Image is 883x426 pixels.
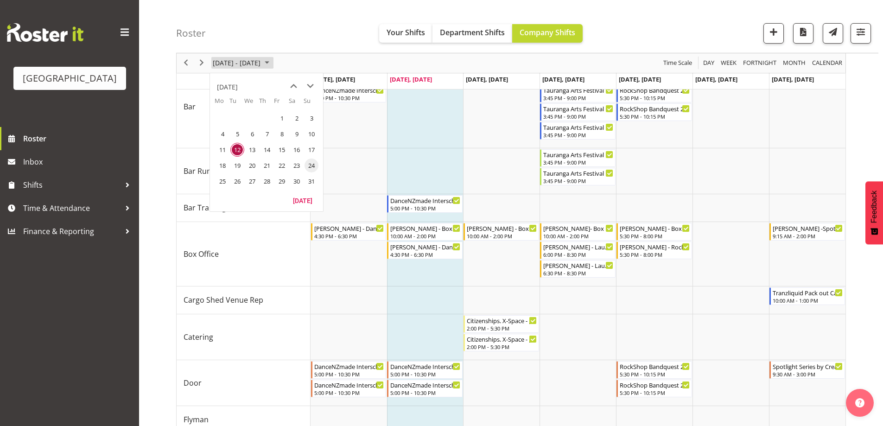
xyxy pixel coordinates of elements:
div: 10:00 AM - 2:00 PM [467,232,537,240]
span: [DATE], [DATE] [695,75,737,83]
div: Bar Runner"s event - Tauranga Arts Festival Launch - Valerie Donaldson Begin From Thursday, Augus... [540,168,616,185]
div: DanceNZmade Interschool Comp 2025 - [PERSON_NAME] [390,380,460,389]
div: 5:30 PM - 10:15 PM [620,389,690,396]
span: Friday, August 15, 2025 [275,143,289,157]
span: Department Shifts [440,27,505,38]
th: Fr [274,96,289,110]
th: Mo [215,96,229,110]
span: Inbox [23,155,134,169]
div: 5:30 PM - 8:00 PM [620,232,690,240]
div: 10:00 AM - 1:00 PM [773,297,843,304]
div: 2:00 PM - 5:30 PM [467,324,537,332]
button: Company Shifts [512,24,583,43]
div: [PERSON_NAME] - Launch - Arts Festival - [PERSON_NAME] [543,242,613,251]
div: [PERSON_NAME] - Box Office (Daytime Shifts) - [PERSON_NAME] [390,223,460,233]
td: Cargo Shed Venue Rep resource [177,286,311,314]
span: Saturday, August 16, 2025 [290,143,304,157]
span: [DATE] - [DATE] [212,57,261,69]
button: Fortnight [742,57,778,69]
div: DanceNZmade Interschool Comp 2025 - [PERSON_NAME] [314,380,384,389]
div: Bar Runner"s event - Tauranga Arts Festival Launch - Amanda Clark Begin From Thursday, August 14,... [540,149,616,167]
div: RockShop Bandquest 2025 - [PERSON_NAME] [620,104,690,113]
div: Citizenships. X-Space - [PERSON_NAME] [467,316,537,325]
div: DanceNZmade Interschool Comp 2025 - [PERSON_NAME] [314,85,384,95]
div: 10:00 AM - 2:00 PM [390,232,460,240]
div: 3:45 PM - 9:00 PM [543,131,613,139]
span: Bar Runner [184,165,223,177]
span: Monday, August 11, 2025 [216,143,229,157]
div: 5:30 PM - 8:00 PM [620,251,690,258]
div: Bar"s event - DanceNZmade Interschool Comp 2025 - Amy Duncanson Begin From Monday, August 11, 202... [311,85,387,102]
div: [PERSON_NAME] - Launch Festival - [PERSON_NAME] Awhina [PERSON_NAME] [543,261,613,270]
span: Catering [184,331,213,343]
div: Citizenships. X-Space - [PERSON_NAME] [467,334,537,343]
div: Door"s event - RockShop Bandquest 2025 - Elea Hargreaves Begin From Friday, August 15, 2025 at 5:... [616,361,692,379]
div: 3:45 PM - 9:00 PM [543,159,613,166]
span: Friday, August 29, 2025 [275,174,289,188]
span: Shifts [23,178,121,192]
div: Bar Training"s event - DanceNZmade Interschool Comp 2025 - Dominique Vogler Begin From Tuesday, A... [387,195,463,213]
th: We [244,96,259,110]
div: Tauranga Arts Festival Launch - [PERSON_NAME] [543,168,613,178]
div: Tauranga Arts Festival Launch - [PERSON_NAME] [543,85,613,95]
td: Box Office resource [177,222,311,286]
div: [PERSON_NAME] - DanceNZmade - [PERSON_NAME] [390,242,460,251]
div: 4:30 PM - 6:30 PM [314,232,384,240]
div: 5:30 PM - 10:15 PM [620,94,690,102]
span: Saturday, August 23, 2025 [290,159,304,172]
span: Wednesday, August 13, 2025 [245,143,259,157]
td: Door resource [177,360,311,406]
div: Box Office"s event - Robin - Box Office (Daytime Shifts) - Robin Hendriks Begin From Tuesday, Aug... [387,223,463,241]
div: Box Office"s event - Bobby - Lea - Rockquest - Bobby-Lea Awhina Cassidy Begin From Friday, August... [616,242,692,259]
th: Th [259,96,274,110]
span: Tuesday, August 26, 2025 [230,174,244,188]
button: Next [196,57,208,69]
div: Box Office"s event - Renee - Box Office (Daytime Shifts) - Renée Hewitt Begin From Wednesday, Aug... [464,223,539,241]
span: Day [702,57,715,69]
img: help-xxl-2.png [855,398,864,407]
div: Tauranga Arts Festival Launch - [PERSON_NAME] [543,104,613,113]
span: Saturday, August 9, 2025 [290,127,304,141]
td: Bar Training resource [177,194,311,222]
span: Wednesday, August 6, 2025 [245,127,259,141]
span: Sunday, August 3, 2025 [305,111,318,125]
td: Tuesday, August 12, 2025 [229,142,244,158]
th: Su [304,96,318,110]
span: Sunday, August 10, 2025 [305,127,318,141]
button: Send a list of all shifts for the selected filtered period to all rostered employees. [823,23,843,44]
div: [PERSON_NAME] - Rockquest - [PERSON_NAME] Awhina [PERSON_NAME] [620,242,690,251]
div: 5:00 PM - 10:30 PM [314,389,384,396]
span: Sunday, August 24, 2025 [305,159,318,172]
button: Feedback - Show survey [865,181,883,244]
button: Time Scale [662,57,694,69]
div: RockShop Bandquest 2025 - [PERSON_NAME] [620,362,690,371]
div: 10:00 AM - 2:00 PM [543,232,613,240]
span: [DATE], [DATE] [772,75,814,83]
div: 6:00 PM - 8:30 PM [543,251,613,258]
span: [DATE], [DATE] [619,75,661,83]
span: Saturday, August 30, 2025 [290,174,304,188]
button: previous month [285,78,302,95]
span: Time & Attendance [23,201,121,215]
div: 5:00 PM - 10:30 PM [314,94,384,102]
div: Box Office"s event - Wendy - DanceNZmade - Wendy Auld Begin From Tuesday, August 12, 2025 at 4:30... [387,242,463,259]
div: [PERSON_NAME] - Box Office (Daytime Shifts) - [PERSON_NAME] [467,223,537,233]
div: Box Office"s event - DAVID - Launch - Arts Festival - David Tauranga Begin From Thursday, August ... [540,242,616,259]
span: Feedback [870,191,878,223]
div: [PERSON_NAME] -Spotlight Series - Troupes - Creative - [PERSON_NAME] [773,223,843,233]
span: Sunday, August 31, 2025 [305,174,318,188]
span: Door [184,377,202,388]
span: [DATE], [DATE] [542,75,584,83]
button: Download a PDF of the roster according to the set date range. [793,23,813,44]
span: Monday, August 25, 2025 [216,174,229,188]
span: calendar [811,57,843,69]
div: Door"s event - DanceNZmade Interschool Comp 2025 - Beana Badenhorst Begin From Tuesday, August 12... [387,380,463,397]
div: 3:45 PM - 9:00 PM [543,113,613,120]
div: Tauranga Arts Festival Launch - [PERSON_NAME] [543,122,613,132]
div: Box Office"s event - Bobby Lea - Launch Festival - Bobby-Lea Awhina Cassidy Begin From Thursday, ... [540,260,616,278]
div: 3:45 PM - 9:00 PM [543,177,613,184]
span: Friday, August 1, 2025 [275,111,289,125]
div: RockShop Bandquest 2025 - [PERSON_NAME] [620,380,690,389]
div: 2:00 PM - 5:30 PM [467,343,537,350]
span: Fortnight [742,57,777,69]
